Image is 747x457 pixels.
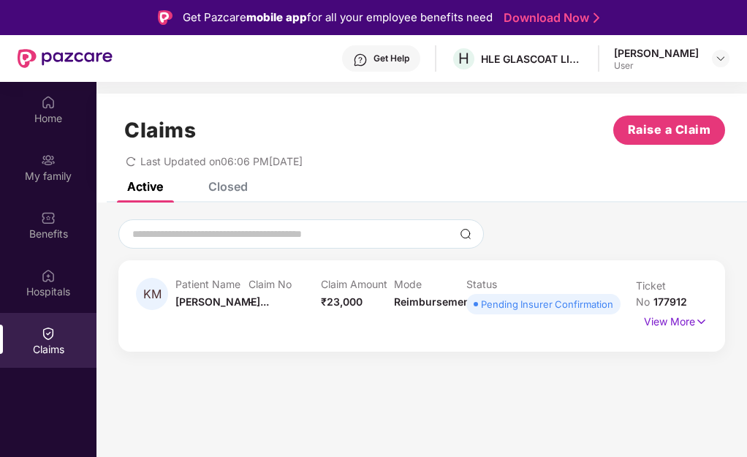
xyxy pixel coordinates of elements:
p: Patient Name [175,278,249,290]
strong: mobile app [246,10,307,24]
img: svg+xml;base64,PHN2ZyBpZD0iSG9zcGl0YWxzIiB4bWxucz0iaHR0cDovL3d3dy53My5vcmcvMjAwMC9zdmciIHdpZHRoPS... [41,268,56,283]
img: New Pazcare Logo [18,49,113,68]
div: [PERSON_NAME] [614,46,699,60]
span: Reimbursement [394,295,474,308]
span: redo [126,155,136,167]
div: Closed [208,179,248,194]
span: Last Updated on 06:06 PM[DATE] [140,155,303,167]
img: svg+xml;base64,PHN2ZyBpZD0iRHJvcGRvd24tMzJ4MzIiIHhtbG5zPSJodHRwOi8vd3d3LnczLm9yZy8yMDAwL3N2ZyIgd2... [715,53,727,64]
div: Get Pazcare for all your employee benefits need [183,9,493,26]
img: Stroke [594,10,599,26]
a: Download Now [504,10,595,26]
img: svg+xml;base64,PHN2ZyBpZD0iSG9tZSIgeG1sbnM9Imh0dHA6Ly93d3cudzMub3JnLzIwMDAvc3ZnIiB3aWR0aD0iMjAiIG... [41,95,56,110]
p: View More [644,310,708,330]
p: Mode [394,278,467,290]
div: Pending Insurer Confirmation [481,297,613,311]
img: svg+xml;base64,PHN2ZyB4bWxucz0iaHR0cDovL3d3dy53My5vcmcvMjAwMC9zdmciIHdpZHRoPSIxNyIgaGVpZ2h0PSIxNy... [695,314,708,330]
div: User [614,60,699,72]
span: Ticket No [636,279,666,308]
p: Status [466,278,539,290]
span: H [458,50,469,67]
button: Raise a Claim [613,116,725,145]
span: 177912 [653,295,687,308]
img: svg+xml;base64,PHN2ZyBpZD0iSGVscC0zMngzMiIgeG1sbnM9Imh0dHA6Ly93d3cudzMub3JnLzIwMDAvc3ZnIiB3aWR0aD... [353,53,368,67]
span: [PERSON_NAME]... [175,295,269,308]
p: Claim No [249,278,322,290]
div: HLE GLASCOAT LIMITED [481,52,583,66]
img: svg+xml;base64,PHN2ZyBpZD0iU2VhcmNoLTMyeDMyIiB4bWxucz0iaHR0cDovL3d3dy53My5vcmcvMjAwMC9zdmciIHdpZH... [460,228,471,240]
div: Active [127,179,163,194]
img: svg+xml;base64,PHN2ZyB3aWR0aD0iMjAiIGhlaWdodD0iMjAiIHZpZXdCb3g9IjAgMCAyMCAyMCIgZmlsbD0ibm9uZSIgeG... [41,153,56,167]
img: Logo [158,10,172,25]
span: ₹23,000 [321,295,363,308]
p: Claim Amount [321,278,394,290]
img: svg+xml;base64,PHN2ZyBpZD0iQ2xhaW0iIHhtbG5zPSJodHRwOi8vd3d3LnczLm9yZy8yMDAwL3N2ZyIgd2lkdGg9IjIwIi... [41,326,56,341]
span: KM [143,288,162,301]
span: Raise a Claim [628,121,711,139]
h1: Claims [124,118,196,143]
span: - [249,295,254,308]
img: svg+xml;base64,PHN2ZyBpZD0iQmVuZWZpdHMiIHhtbG5zPSJodHRwOi8vd3d3LnczLm9yZy8yMDAwL3N2ZyIgd2lkdGg9Ij... [41,211,56,225]
div: Get Help [373,53,409,64]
